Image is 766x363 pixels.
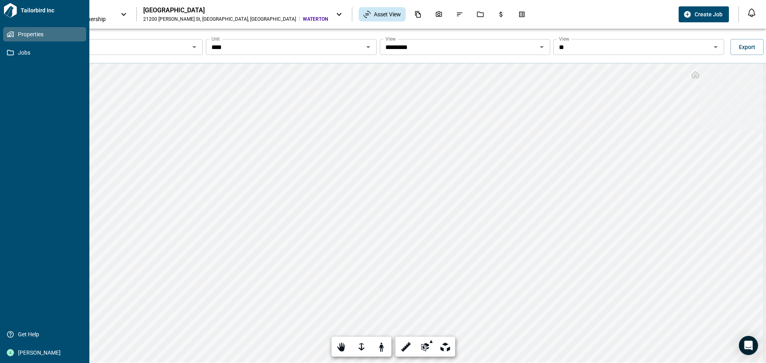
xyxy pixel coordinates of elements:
[14,49,79,57] span: Jobs
[739,43,755,51] span: Export
[303,16,328,22] span: WATERTON
[3,45,86,60] a: Jobs
[14,330,79,338] span: Get Help
[385,35,396,42] label: View
[143,16,296,22] div: 21200 [PERSON_NAME] St , [GEOGRAPHIC_DATA] , [GEOGRAPHIC_DATA]
[189,41,200,53] button: Open
[14,30,79,38] span: Properties
[359,7,406,22] div: Asset View
[211,35,220,42] label: Unit
[430,8,447,21] div: Photos
[679,6,729,22] button: Create Job
[14,349,79,357] span: [PERSON_NAME]
[710,41,721,53] button: Open
[559,35,569,42] label: View
[3,27,86,41] a: Properties
[143,6,328,14] div: [GEOGRAPHIC_DATA]
[472,8,489,21] div: Jobs
[513,8,530,21] div: Takeoff Center
[451,8,468,21] div: Issues & Info
[410,8,426,21] div: Documents
[739,336,758,355] div: Open Intercom Messenger
[493,8,509,21] div: Budgets
[745,6,758,19] button: Open notification feed
[695,10,723,18] span: Create Job
[730,39,764,55] button: Export
[18,6,86,14] span: Tailorbird Inc
[536,41,547,53] button: Open
[363,41,374,53] button: Open
[374,10,401,18] span: Asset View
